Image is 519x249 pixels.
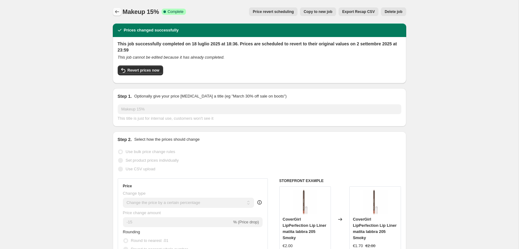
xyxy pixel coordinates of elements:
[253,9,294,14] span: Price revert scheduling
[233,220,259,224] span: % (Price drop)
[118,136,132,143] h2: Step 2.
[126,158,179,163] span: Set product prices individually
[124,27,179,33] h2: Prices changed successfully
[123,184,132,189] h3: Price
[134,93,286,99] p: Optionally give your price [MEDICAL_DATA] a title (eg "March 30% off sale on boots")
[123,230,140,234] span: Rounding
[342,9,375,14] span: Export Recap CSV
[118,93,132,99] h2: Step 1.
[123,8,159,15] span: Makeup 15%
[365,243,376,249] strike: €2.00
[118,41,401,53] h2: This job successfully completed on 18 luglio 2025 at 18:36. Prices are scheduled to revert to the...
[363,190,388,214] img: covergirl205_80x.webp
[118,55,225,60] i: This job cannot be edited because it has already completed.
[168,9,184,14] span: Complete
[279,178,401,183] h6: STOREFRONT EXAMPLE
[353,217,397,240] span: CoverGirl LipPerfection Lip Liner matita labbra 205 Smoky
[339,7,378,16] button: Export Recap CSV
[113,7,121,16] button: Price change jobs
[134,136,200,143] p: Select how the prices should change
[123,191,146,196] span: Change type
[256,199,263,205] div: help
[118,65,163,75] button: Revert prices now
[118,104,401,114] input: 30% off holiday sale
[131,238,168,243] span: Round to nearest .01
[283,217,327,240] span: CoverGirl LipPerfection Lip Liner matita labbra 205 Smoky
[283,243,293,249] div: €2.00
[293,190,317,214] img: covergirl205_80x.webp
[249,7,297,16] button: Price revert scheduling
[128,68,159,73] span: Revert prices now
[123,217,232,227] input: -15
[385,9,402,14] span: Delete job
[118,116,213,121] span: This title is just for internal use, customers won't see it
[300,7,336,16] button: Copy to new job
[126,149,175,154] span: Use bulk price change rules
[381,7,406,16] button: Delete job
[126,167,155,171] span: Use CSV upload
[123,210,161,215] span: Price change amount
[304,9,332,14] span: Copy to new job
[353,243,363,249] div: €1.70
